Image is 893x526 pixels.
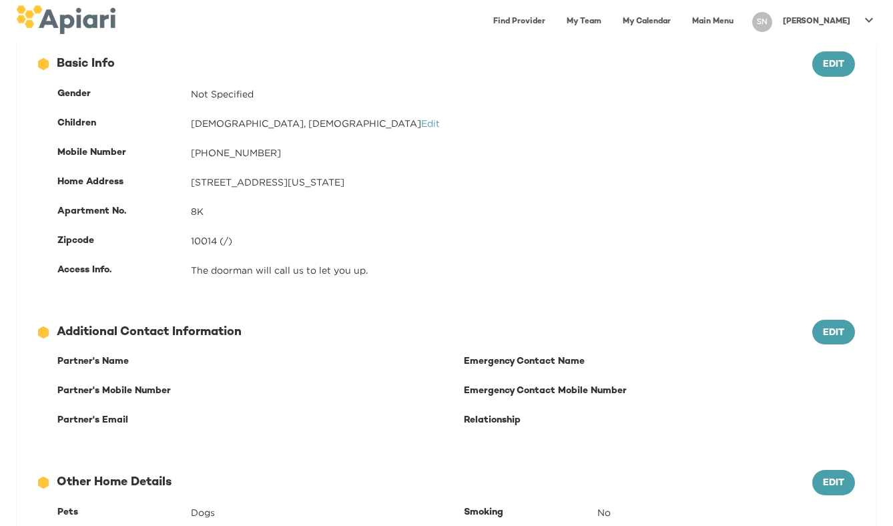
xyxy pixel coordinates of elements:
button: Edit [812,51,855,77]
div: Partner's Email [57,414,178,427]
div: Partner's Mobile Number [57,384,178,398]
div: [PHONE_NUMBER] [191,146,855,160]
div: Smoking [464,506,597,519]
div: No [597,506,855,519]
button: Edit [812,470,855,495]
span: Edit [823,475,844,492]
span: Edit [823,325,844,342]
div: 8K [191,205,855,218]
div: Apartment No. [57,205,191,218]
span: Edit [823,57,844,73]
div: Emergency Contact Mobile Number [464,384,631,398]
div: The doorman will call us to let you up. [191,264,855,277]
div: Gender [57,87,191,101]
a: Find Provider [485,8,553,35]
div: [STREET_ADDRESS][US_STATE] [191,176,855,189]
button: Edit [812,320,855,345]
div: [DEMOGRAPHIC_DATA], [DEMOGRAPHIC_DATA] [191,117,855,130]
div: SN [752,12,772,32]
p: [PERSON_NAME] [783,16,850,27]
div: Mobile Number [57,146,191,160]
div: Zipcode [57,234,191,248]
a: My Team [559,8,609,35]
div: 10014 (/) [191,234,855,248]
div: Relationship [464,414,631,427]
div: Access Info. [57,264,191,277]
div: Basic Info [38,55,812,73]
a: My Calendar [615,8,679,35]
div: Additional Contact Information [38,324,812,341]
div: Not Specified [191,87,855,101]
div: Dogs [191,506,449,519]
div: Children [57,117,191,130]
a: Main Menu [684,8,741,35]
div: Emergency Contact Name [464,355,631,368]
img: logo [16,5,115,34]
div: Partner's Name [57,355,178,368]
a: Edit [421,118,440,128]
div: Home Address [57,176,191,189]
div: Pets [57,506,191,519]
div: Other Home Details [38,474,812,491]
